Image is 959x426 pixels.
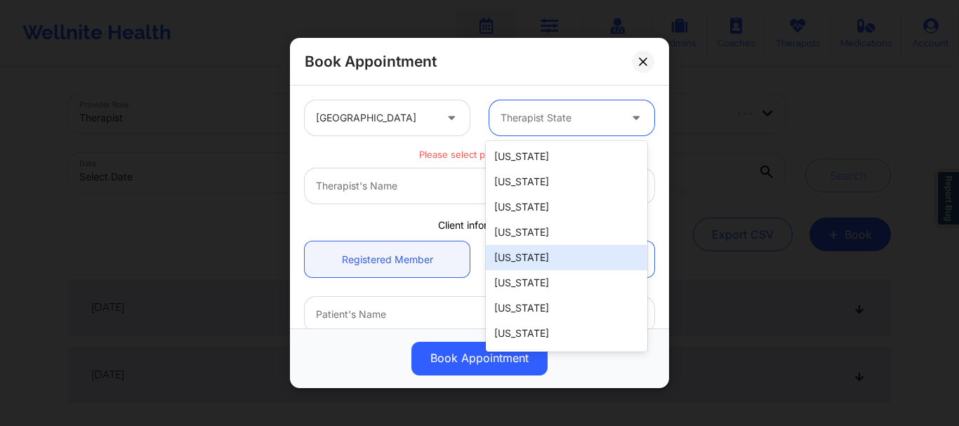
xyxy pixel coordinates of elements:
[305,148,654,161] p: Please select provider state
[486,321,647,346] div: [US_STATE]
[486,245,647,270] div: [US_STATE]
[486,220,647,245] div: [US_STATE]
[316,100,435,135] div: [GEOGRAPHIC_DATA]
[411,342,548,375] button: Book Appointment
[486,295,647,321] div: [US_STATE]
[486,144,647,169] div: [US_STATE]
[486,169,647,194] div: [US_STATE]
[486,194,647,220] div: [US_STATE]
[486,270,647,295] div: [US_STATE]
[305,241,470,277] a: Registered Member
[305,52,437,71] h2: Book Appointment
[486,346,647,385] div: [US_STATE][GEOGRAPHIC_DATA]
[295,218,664,232] div: Client information:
